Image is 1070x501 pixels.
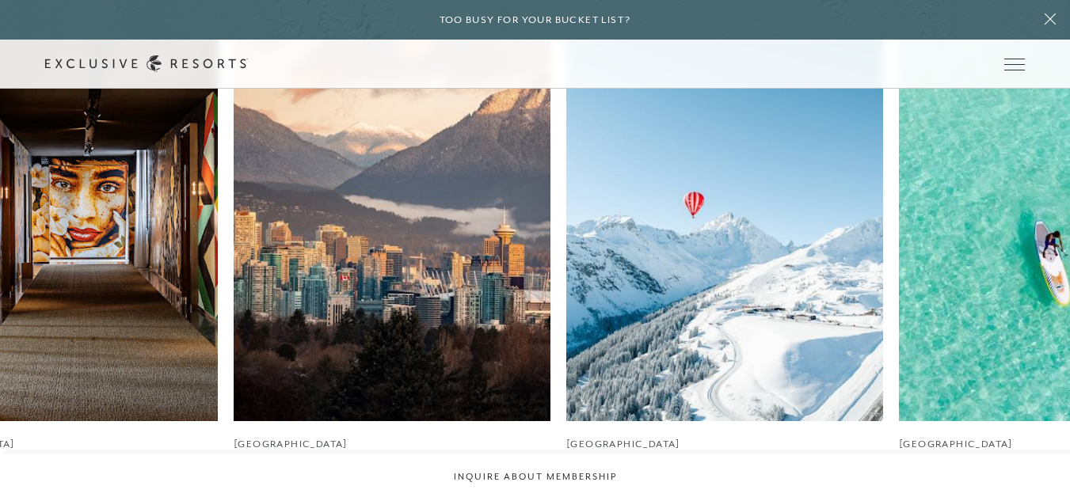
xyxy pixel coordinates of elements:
[234,437,550,452] figcaption: [GEOGRAPHIC_DATA]
[440,13,631,28] h6: Too busy for your bucket list?
[234,25,550,495] a: [GEOGRAPHIC_DATA][GEOGRAPHIC_DATA], [GEOGRAPHIC_DATA]
[566,437,883,452] figcaption: [GEOGRAPHIC_DATA]
[566,25,883,495] a: [GEOGRAPHIC_DATA][GEOGRAPHIC_DATA], [GEOGRAPHIC_DATA]
[1004,59,1025,70] button: Open navigation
